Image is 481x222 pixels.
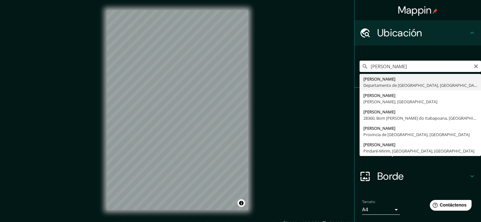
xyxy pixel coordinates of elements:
[360,61,481,72] input: Elige tu ciudad o zona
[363,82,480,88] font: Departamento de [GEOGRAPHIC_DATA], [GEOGRAPHIC_DATA]
[363,76,395,82] font: [PERSON_NAME]
[363,109,395,115] font: [PERSON_NAME]
[355,113,481,138] div: Estilo
[363,142,395,147] font: [PERSON_NAME]
[355,138,481,164] div: Disposición
[473,63,478,69] button: Claro
[362,205,400,215] div: A4
[362,206,368,213] font: A4
[363,132,470,137] font: Provincia de [GEOGRAPHIC_DATA], [GEOGRAPHIC_DATA]
[363,125,395,131] font: [PERSON_NAME]
[398,3,432,17] font: Mappin
[363,148,474,154] font: Pindaré-Mirim, [GEOGRAPHIC_DATA], [GEOGRAPHIC_DATA]
[237,199,245,207] button: Activar o desactivar atribución
[377,170,404,183] font: Borde
[355,88,481,113] div: Patas
[355,20,481,45] div: Ubicación
[425,197,474,215] iframe: Lanzador de widgets de ayuda
[107,10,248,210] canvas: Mapa
[363,99,437,105] font: [PERSON_NAME], [GEOGRAPHIC_DATA]
[377,26,422,39] font: Ubicación
[363,93,395,98] font: [PERSON_NAME]
[433,9,438,14] img: pin-icon.png
[362,199,375,204] font: Tamaño
[355,164,481,189] div: Borde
